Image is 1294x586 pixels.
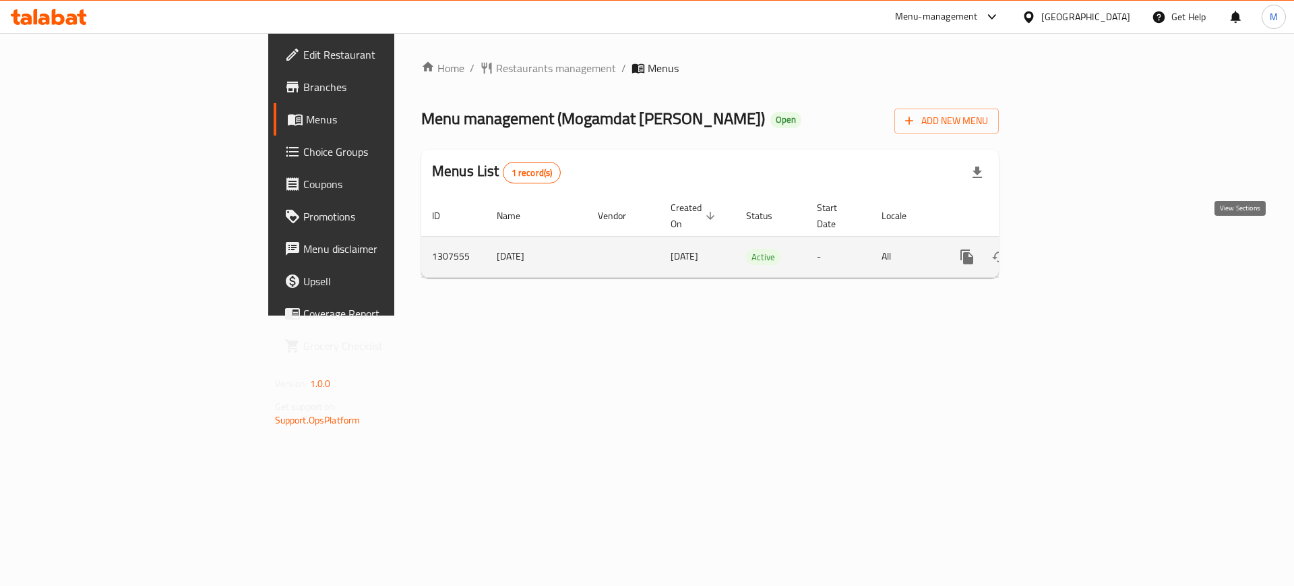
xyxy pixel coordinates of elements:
[303,208,474,225] span: Promotions
[421,60,999,76] nav: breadcrumb
[486,236,587,277] td: [DATE]
[421,196,1091,278] table: enhanced table
[882,208,924,224] span: Locale
[432,208,458,224] span: ID
[905,113,988,129] span: Add New Menu
[940,196,1091,237] th: Actions
[871,236,940,277] td: All
[274,38,485,71] a: Edit Restaurant
[503,167,561,179] span: 1 record(s)
[746,250,780,265] span: Active
[671,200,719,232] span: Created On
[806,236,871,277] td: -
[274,265,485,297] a: Upsell
[275,398,337,415] span: Get support on:
[817,200,855,232] span: Start Date
[770,112,801,128] div: Open
[274,330,485,362] a: Grocery Checklist
[671,247,698,265] span: [DATE]
[496,60,616,76] span: Restaurants management
[274,200,485,233] a: Promotions
[303,305,474,322] span: Coverage Report
[303,144,474,160] span: Choice Groups
[746,208,790,224] span: Status
[303,47,474,63] span: Edit Restaurant
[621,60,626,76] li: /
[303,241,474,257] span: Menu disclaimer
[275,411,361,429] a: Support.OpsPlatform
[961,156,993,189] div: Export file
[310,375,331,392] span: 1.0.0
[432,161,561,183] h2: Menus List
[274,103,485,136] a: Menus
[770,114,801,125] span: Open
[274,168,485,200] a: Coupons
[274,71,485,103] a: Branches
[648,60,679,76] span: Menus
[497,208,538,224] span: Name
[306,111,474,127] span: Menus
[598,208,644,224] span: Vendor
[274,233,485,265] a: Menu disclaimer
[421,103,765,134] span: Menu management ( Mogamdat [PERSON_NAME] )
[274,136,485,168] a: Choice Groups
[275,375,308,392] span: Version:
[303,273,474,289] span: Upsell
[951,241,983,273] button: more
[303,176,474,192] span: Coupons
[274,297,485,330] a: Coverage Report
[1270,9,1278,24] span: M
[894,109,999,134] button: Add New Menu
[1041,9,1130,24] div: [GEOGRAPHIC_DATA]
[303,79,474,95] span: Branches
[480,60,616,76] a: Restaurants management
[503,162,561,183] div: Total records count
[303,338,474,354] span: Grocery Checklist
[895,9,978,25] div: Menu-management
